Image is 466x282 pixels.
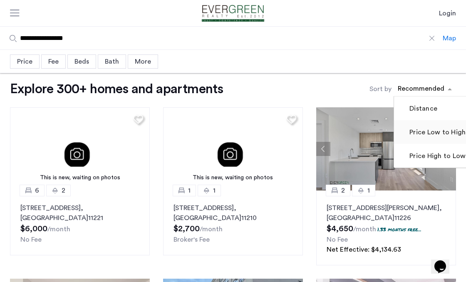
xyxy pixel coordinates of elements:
div: Beds [67,54,96,69]
div: This is new, waiting on photos [14,173,146,182]
img: 66a1adb6-6608-43dd-a245-dc7333f8b390_638824126198252652.jpeg [316,107,456,190]
a: Cazamio Logo [192,5,274,22]
span: 1 [367,186,370,195]
label: Price Low to High [408,127,466,137]
a: 62[STREET_ADDRESS], [GEOGRAPHIC_DATA]11221No Fee [10,190,150,255]
p: [STREET_ADDRESS][PERSON_NAME] 11226 [327,203,446,223]
img: 3.gif [163,107,303,190]
img: 3.gif [10,107,150,190]
span: 1 [213,186,216,195]
div: Bath [98,54,126,69]
a: Login [439,8,456,18]
a: 11[STREET_ADDRESS], [GEOGRAPHIC_DATA]11210Broker's Fee [163,190,303,255]
label: Sort by [369,84,392,94]
span: Broker's Fee [174,236,210,243]
a: This is new, waiting on photos [10,107,150,190]
div: Map [443,33,456,43]
span: 2 [341,186,345,195]
iframe: chat widget [431,249,458,274]
a: This is new, waiting on photos [163,107,303,190]
label: Distance [408,104,437,114]
div: This is new, waiting on photos [167,173,299,182]
h1: Explore 300+ homes and apartments [10,81,223,97]
sub: /month [353,226,376,233]
span: $4,650 [327,225,353,233]
span: No Fee [20,236,42,243]
p: [STREET_ADDRESS] 11210 [174,203,292,223]
img: logo [192,5,274,22]
span: Fee [48,58,59,65]
span: 1 [188,186,191,195]
p: [STREET_ADDRESS] 11221 [20,203,139,223]
span: No Fee [327,236,348,243]
p: 1.33 months free... [377,226,421,233]
span: 2 [62,186,65,195]
ng-select: sort-apartment [394,82,456,96]
span: Net Effective: $4,134.63 [327,246,401,253]
span: $6,000 [20,225,47,233]
sub: /month [200,226,223,233]
span: $2,700 [174,225,200,233]
a: 21[STREET_ADDRESS][PERSON_NAME], [GEOGRAPHIC_DATA]112261.33 months free...No FeeNet Effective: $4... [316,190,456,265]
div: More [128,54,158,69]
span: 6 [35,186,39,195]
div: Recommended [397,84,444,96]
div: Price [10,54,40,69]
label: Price High to Low [408,151,466,161]
button: Previous apartment [316,142,330,156]
sub: /month [47,226,70,233]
